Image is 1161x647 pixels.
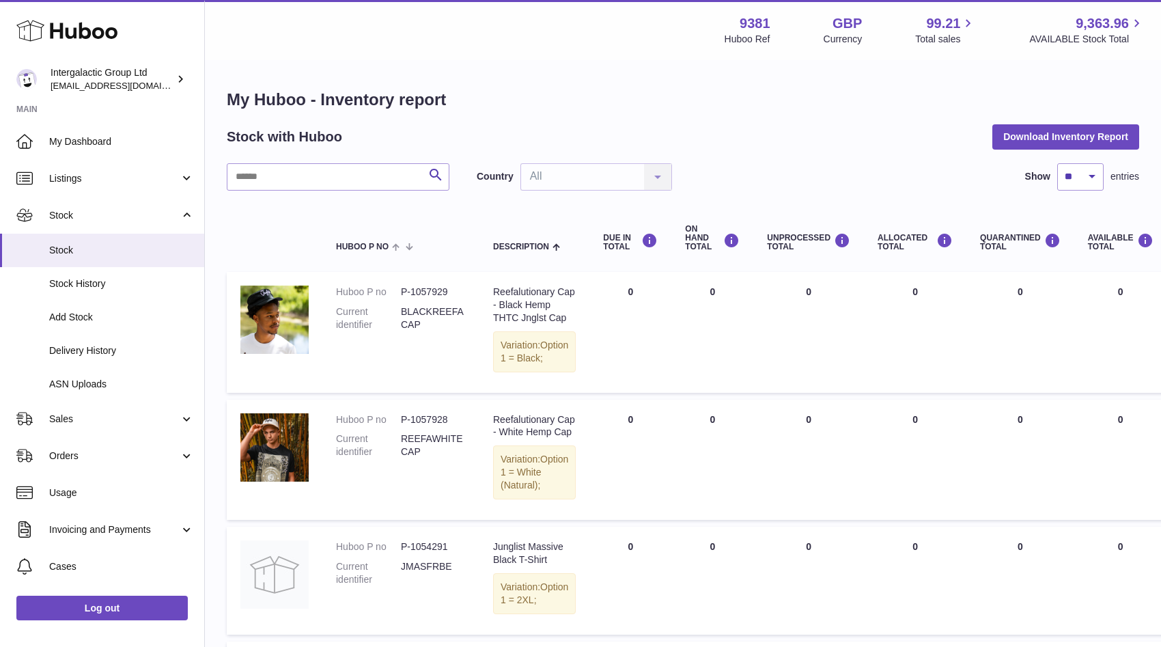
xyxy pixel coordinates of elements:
span: Option 1 = Black; [501,340,568,363]
span: 99.21 [926,14,960,33]
span: Total sales [915,33,976,46]
dt: Current identifier [336,560,401,586]
span: My Dashboard [49,135,194,148]
dt: Current identifier [336,432,401,458]
td: 0 [753,272,864,392]
td: 0 [589,272,671,392]
span: Usage [49,486,194,499]
div: ON HAND Total [685,225,740,252]
div: Reefalutionary Cap - Black Hemp THTC Jnglst Cap [493,286,576,325]
dd: P-1054291 [401,540,466,553]
h2: Stock with Huboo [227,128,342,146]
span: Option 1 = White (Natural); [501,454,568,491]
td: 0 [671,400,753,520]
div: QUARANTINED Total [980,233,1061,251]
div: UNPROCESSED Total [767,233,850,251]
div: DUE IN TOTAL [603,233,658,251]
h1: My Huboo - Inventory report [227,89,1139,111]
span: Invoicing and Payments [49,523,180,536]
div: ALLOCATED Total [878,233,953,251]
div: Variation: [493,331,576,372]
dt: Huboo P no [336,540,401,553]
span: Stock [49,244,194,257]
td: 0 [864,272,966,392]
label: Country [477,170,514,183]
img: product image [240,540,309,609]
div: Variation: [493,573,576,614]
strong: GBP [833,14,862,33]
div: AVAILABLE Total [1088,233,1153,251]
span: Sales [49,413,180,426]
dt: Huboo P no [336,286,401,299]
a: 99.21 Total sales [915,14,976,46]
td: 0 [589,527,671,635]
span: Add Stock [49,311,194,324]
span: entries [1110,170,1139,183]
span: Stock [49,209,180,222]
dd: P-1057929 [401,286,466,299]
dd: BLACKREEFACAP [401,305,466,331]
a: Log out [16,596,188,620]
div: Intergalactic Group Ltd [51,66,173,92]
span: 0 [1018,286,1023,297]
td: 0 [671,527,753,635]
span: Stock History [49,277,194,290]
dd: JMASFRBE [401,560,466,586]
span: 0 [1018,541,1023,552]
dd: REEFAWHITECAP [401,432,466,458]
td: 0 [864,400,966,520]
div: Huboo Ref [725,33,770,46]
span: ASN Uploads [49,378,194,391]
dd: P-1057928 [401,413,466,426]
img: product image [240,413,309,482]
strong: 9381 [740,14,770,33]
span: Description [493,243,549,251]
a: 9,363.96 AVAILABLE Stock Total [1029,14,1145,46]
div: Reefalutionary Cap - White Hemp Cap [493,413,576,439]
td: 0 [589,400,671,520]
img: info@junglistnetwork.com [16,69,37,90]
td: 0 [753,527,864,635]
td: 0 [864,527,966,635]
td: 0 [671,272,753,392]
label: Show [1025,170,1050,183]
span: Huboo P no [336,243,389,251]
td: 0 [753,400,864,520]
span: Delivery History [49,344,194,357]
span: 9,363.96 [1076,14,1129,33]
dt: Huboo P no [336,413,401,426]
div: Currency [824,33,863,46]
span: 0 [1018,414,1023,425]
span: Listings [49,172,180,185]
span: [EMAIL_ADDRESS][DOMAIN_NAME] [51,80,201,91]
span: AVAILABLE Stock Total [1029,33,1145,46]
span: Orders [49,450,180,463]
dt: Current identifier [336,305,401,331]
div: Junglist Massive Black T-Shirt [493,540,576,566]
button: Download Inventory Report [992,124,1139,149]
img: product image [240,286,309,354]
span: Cases [49,560,194,573]
div: Variation: [493,445,576,499]
span: Option 1 = 2XL; [501,581,568,605]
